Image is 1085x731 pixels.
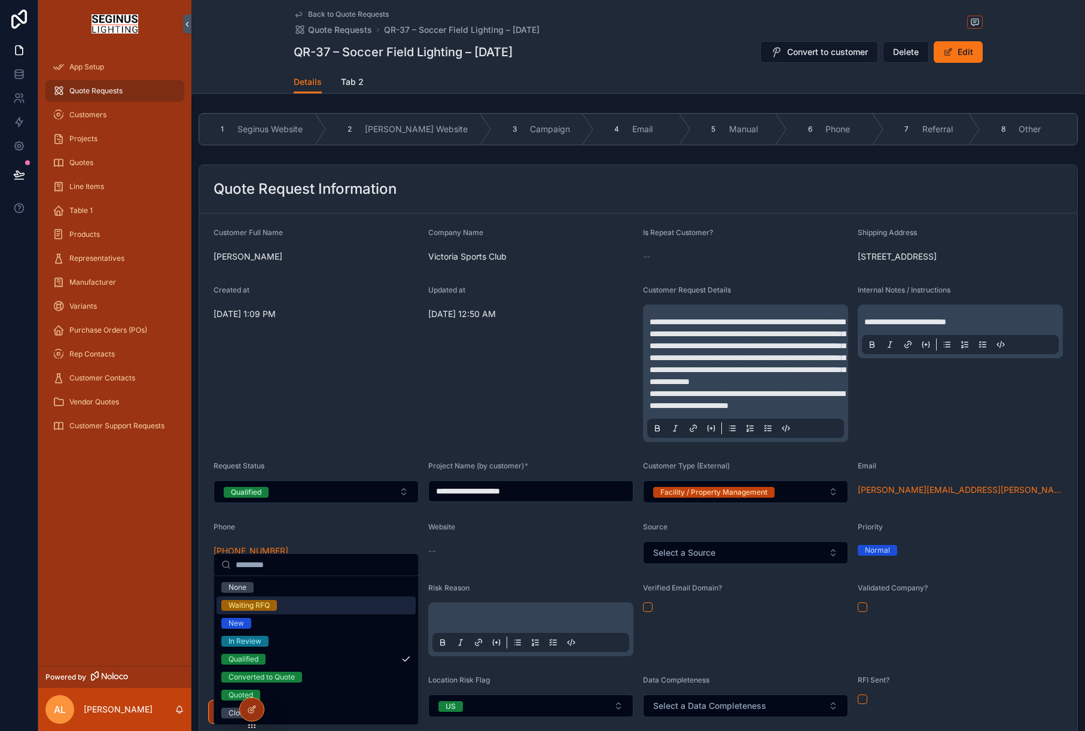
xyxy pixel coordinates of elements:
[69,206,93,215] span: Table 1
[883,41,929,63] button: Delete
[858,583,928,592] span: Validated Company?
[69,421,164,431] span: Customer Support Requests
[69,301,97,311] span: Variants
[38,48,191,452] div: scrollable content
[643,251,650,263] span: --
[228,618,244,629] div: New
[228,672,295,683] div: Converted to Quote
[45,248,184,269] a: Representatives
[69,110,106,120] span: Customers
[428,285,465,294] span: Updated at
[858,675,889,684] span: RFI Sent?
[69,230,100,239] span: Products
[308,24,372,36] span: Quote Requests
[69,134,97,144] span: Projects
[214,228,283,237] span: Customer Full Name
[858,484,1063,496] a: [PERSON_NAME][EMAIL_ADDRESS][PERSON_NAME][DOMAIN_NAME]
[69,182,104,191] span: Line Items
[428,675,490,684] span: Location Risk Flag
[214,461,264,470] span: Request Status
[69,62,104,72] span: App Setup
[858,285,950,294] span: Internal Notes / Instructions
[446,701,456,712] div: US
[643,675,709,684] span: Data Completeness
[643,541,848,564] button: Select Button
[643,695,848,717] button: Select Button
[294,44,513,60] h1: QR-37 – Soccer Field Lighting – [DATE]
[237,123,303,135] span: Seginus Website
[69,397,119,407] span: Vendor Quotes
[45,80,184,102] a: Quote Requests
[45,224,184,245] a: Products
[294,10,389,19] a: Back to Quote Requests
[45,343,184,365] a: Rep Contacts
[428,695,633,717] button: Select Button
[228,708,252,718] div: Closed
[428,461,524,470] span: Project Name (by customer)
[643,461,730,470] span: Customer Type (External)
[294,71,322,94] a: Details
[922,123,953,135] span: Referral
[69,278,116,287] span: Manufacturer
[221,124,224,134] span: 1
[45,272,184,293] a: Manufacturer
[1001,124,1005,134] span: 8
[632,123,653,135] span: Email
[760,41,878,63] button: Convert to customer
[348,124,352,134] span: 2
[858,522,883,531] span: Priority
[428,308,633,320] span: [DATE] 12:50 AM
[228,690,253,700] div: Quoted
[294,76,322,88] span: Details
[643,480,848,503] button: Select Button
[214,522,235,531] span: Phone
[45,200,184,221] a: Table 1
[825,123,850,135] span: Phone
[228,636,261,647] div: In Review
[84,703,153,715] p: [PERSON_NAME]
[45,56,184,78] a: App Setup
[808,124,812,134] span: 6
[643,228,713,237] span: Is Repeat Customer?
[428,251,633,263] span: Victoria Sports Club
[643,522,668,531] span: Source
[214,576,418,724] div: Suggestions
[384,24,540,36] a: QR-37 – Soccer Field Lighting – [DATE]
[614,124,619,134] span: 4
[341,76,364,88] span: Tab 2
[45,296,184,317] a: Variants
[214,251,419,263] span: [PERSON_NAME]
[294,24,372,36] a: Quote Requests
[643,285,731,294] span: Customer Request Details
[1019,123,1041,135] span: Other
[341,71,364,95] a: Tab 2
[45,128,184,150] a: Projects
[934,41,983,63] button: Edit
[69,349,115,359] span: Rep Contacts
[45,104,184,126] a: Customers
[428,583,470,592] span: Risk Reason
[729,123,758,135] span: Manual
[428,545,435,557] span: --
[228,582,246,593] div: None
[69,86,123,96] span: Quote Requests
[45,319,184,341] a: Purchase Orders (POs)
[45,391,184,413] a: Vendor Quotes
[38,666,191,688] a: Powered by
[69,325,147,335] span: Purchase Orders (POs)
[45,672,86,682] span: Powered by
[92,14,138,33] img: App logo
[214,179,397,199] h2: Quote Request Information
[228,654,258,665] div: Qualified
[428,228,483,237] span: Company Name
[365,123,468,135] span: [PERSON_NAME] Website
[643,583,722,592] span: Verified Email Domain?
[660,487,767,498] div: Facility / Property Management
[45,367,184,389] a: Customer Contacts
[530,123,570,135] span: Campaign
[214,308,419,320] span: [DATE] 1:09 PM
[787,46,868,58] span: Convert to customer
[69,158,93,167] span: Quotes
[45,415,184,437] a: Customer Support Requests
